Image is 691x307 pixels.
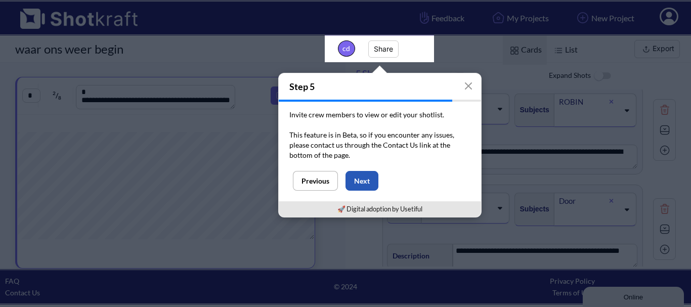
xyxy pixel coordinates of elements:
a: 🚀 Digital adoption by Usetiful [337,205,422,213]
span: cd [338,40,355,57]
h4: Step 5 [279,73,481,100]
p: Invite crew members to view or edit your shotlist. [289,110,470,120]
button: Share [368,40,399,58]
div: Online [8,9,94,16]
p: This feature is in Beta, so if you encounter any issues, please contact us through the Contact Us... [289,130,470,160]
button: Next [345,171,378,191]
button: Previous [293,171,338,191]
